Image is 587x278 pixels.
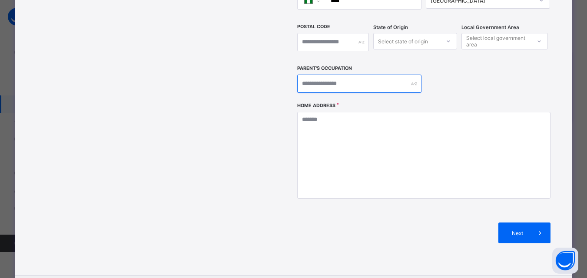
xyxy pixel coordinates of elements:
label: Postal Code [297,24,330,29]
label: Parent's Occupation [297,65,352,71]
label: Home Address [297,103,335,108]
div: Select state of origin [378,33,428,49]
span: Next [505,230,530,236]
span: State of Origin [373,24,408,30]
div: Select local government area [466,33,530,49]
button: Open asap [552,248,578,274]
span: Local Government Area [461,24,519,30]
